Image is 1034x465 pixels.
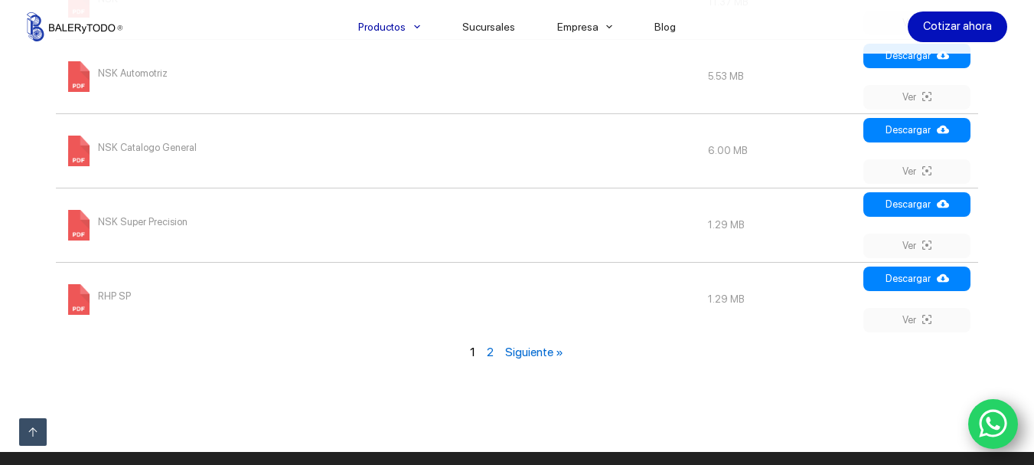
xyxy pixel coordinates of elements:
img: Balerytodo [27,12,122,41]
a: NSK Automotriz [64,70,168,81]
a: NSK Super Precision [64,218,188,230]
a: Descargar [863,192,970,217]
a: RHP SP [64,293,131,304]
a: Ver [863,159,970,184]
span: NSK Catalogo General [98,136,197,160]
span: 1 [470,345,475,359]
span: RHP SP [98,284,131,309]
a: Ver [863,85,970,110]
span: NSK Automotriz [98,61,168,86]
td: 5.53 MB [700,39,859,113]
a: Cotizar ahora [908,11,1007,42]
a: WhatsApp [968,399,1019,450]
span: NSK Super Precision [98,210,188,234]
td: 6.00 MB [700,113,859,188]
a: NSK Catalogo General [64,144,197,156]
a: Descargar [863,118,970,142]
td: 1.29 MB [700,262,859,336]
a: 2 [487,345,494,359]
a: Descargar [863,44,970,68]
a: Ir arriba [19,418,47,446]
a: Descargar [863,267,970,291]
a: Siguiente » [505,345,563,359]
a: Ver [863,308,970,332]
a: Ver [863,234,970,258]
td: 1.29 MB [700,188,859,262]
